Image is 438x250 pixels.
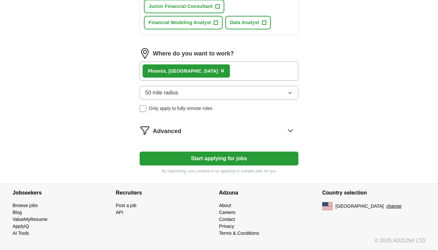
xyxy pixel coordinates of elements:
a: Blog [13,210,22,215]
span: Advanced [153,127,181,136]
a: Contact [219,217,235,222]
span: × [221,67,225,74]
button: change [386,203,402,210]
span: Data Analyst [230,19,259,26]
span: Financial Modeling Analyst [149,19,211,26]
label: Where do you want to work? [153,49,234,58]
button: × [221,66,225,76]
button: Start applying for jobs [140,152,298,165]
a: Careers [219,210,236,215]
a: ValueMyResume [13,217,48,222]
input: Only apply to fully remote roles [140,105,146,112]
a: Terms & Conditions [219,231,259,236]
button: Financial Modeling Analyst [144,16,223,29]
a: AI Tools [13,231,29,236]
button: Data Analyst [225,16,271,29]
h4: Country selection [322,184,425,202]
div: , [GEOGRAPHIC_DATA] [148,68,218,75]
img: location.png [140,48,150,59]
button: 50 mile radius [140,86,298,100]
span: Junior Financial Consultant [149,3,213,10]
span: [GEOGRAPHIC_DATA] [335,203,384,210]
a: Privacy [219,224,234,229]
img: US flag [322,202,333,210]
strong: Phoenix [148,68,166,74]
span: 50 mile radius [145,89,178,97]
p: By registering, you consent to us applying to suitable jobs for you [140,168,298,174]
div: © 2025 ADZUNA LTD [7,237,431,250]
img: filter [140,125,150,136]
a: Post a job [116,203,136,208]
span: Only apply to fully remote roles [149,105,212,112]
a: Browse jobs [13,203,38,208]
a: About [219,203,231,208]
a: ApplyIQ [13,224,29,229]
a: API [116,210,123,215]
